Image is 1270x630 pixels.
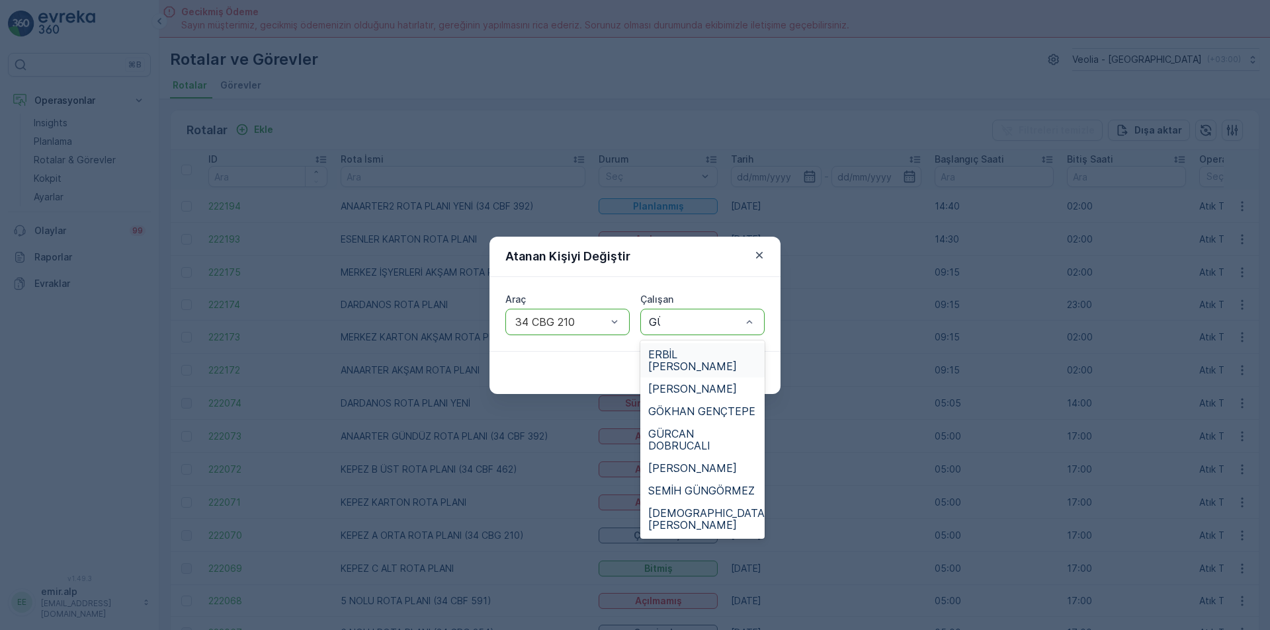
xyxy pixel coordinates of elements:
span: [PERSON_NAME] [648,383,737,395]
span: [PERSON_NAME] [648,462,737,474]
p: Atanan Kişiyi Değiştir [505,247,630,266]
label: Çalışan [640,294,673,305]
span: GÖKHAN GENÇTEPE [648,405,755,417]
span: GÜRCAN DOBRUCALI [648,428,757,452]
label: Araç [505,294,526,305]
span: SEMİH GÜNGÖRMEZ [648,485,755,496]
span: [DEMOGRAPHIC_DATA][PERSON_NAME] [648,507,769,531]
span: ERBİL [PERSON_NAME] [648,348,757,372]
